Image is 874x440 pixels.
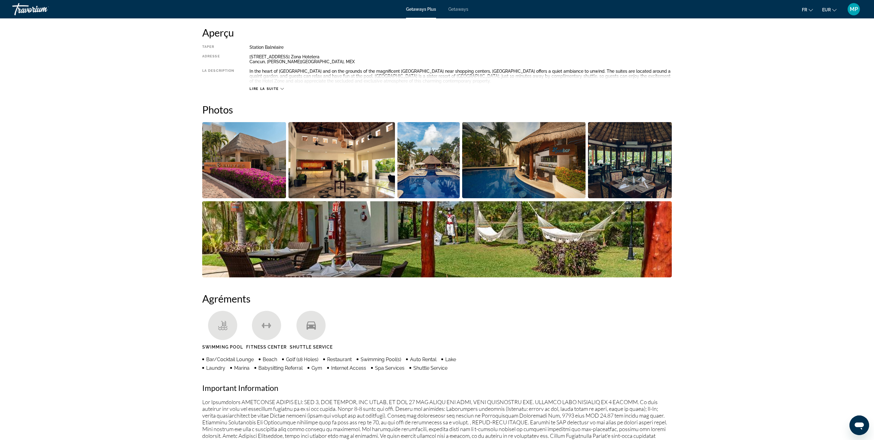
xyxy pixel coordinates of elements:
span: Internet Access [331,365,366,371]
iframe: Bouton de lancement de la fenêtre de messagerie [849,415,869,435]
div: La description [202,69,234,83]
span: Gym [311,365,322,371]
div: Taper [202,45,234,50]
a: Travorium [12,1,74,17]
h2: Aperçu [202,26,672,39]
span: Spa Services [375,365,404,371]
button: Change language [802,5,813,14]
h2: Important Information [202,383,672,392]
span: Restaurant [327,357,352,362]
span: MP [850,6,858,12]
span: Lake [445,357,456,362]
button: Change currency [822,5,837,14]
button: User Menu [846,3,862,16]
span: Lire la suite [249,87,279,91]
button: Open full-screen image slider [462,122,586,199]
span: Beach [263,357,277,362]
div: Station balnéaire [249,45,672,50]
span: Fitness Center [246,345,286,349]
div: In the heart of [GEOGRAPHIC_DATA] and on the grounds of the magnificent [GEOGRAPHIC_DATA] near sh... [249,69,672,83]
div: Adresse [202,54,234,64]
button: Open full-screen image slider [202,122,286,199]
div: [STREET_ADDRESS] Zona Hotelera Cancun, [PERSON_NAME][GEOGRAPHIC_DATA], MEX [249,54,672,64]
button: Open full-screen image slider [202,201,672,278]
span: Shuttle Service [290,345,333,349]
button: Open full-screen image slider [588,122,672,199]
span: fr [802,7,807,12]
button: Open full-screen image slider [288,122,395,199]
span: EUR [822,7,831,12]
a: Getaways [448,7,468,12]
span: Golf (18 Holes) [286,357,318,362]
h2: Photos [202,103,672,116]
span: Swimming Pool(s) [361,357,401,362]
span: Laundry [206,365,225,371]
button: Lire la suite [249,87,284,91]
span: Marina [234,365,249,371]
span: Shuttle Service [413,365,447,371]
span: Swimming Pool [202,345,243,349]
a: Getaways Plus [406,7,436,12]
span: Bar/Cocktail Lounge [206,357,254,362]
h2: Agréments [202,292,672,305]
span: Auto Rental [410,357,436,362]
button: Open full-screen image slider [397,122,460,199]
span: Babysitting Referral [258,365,303,371]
